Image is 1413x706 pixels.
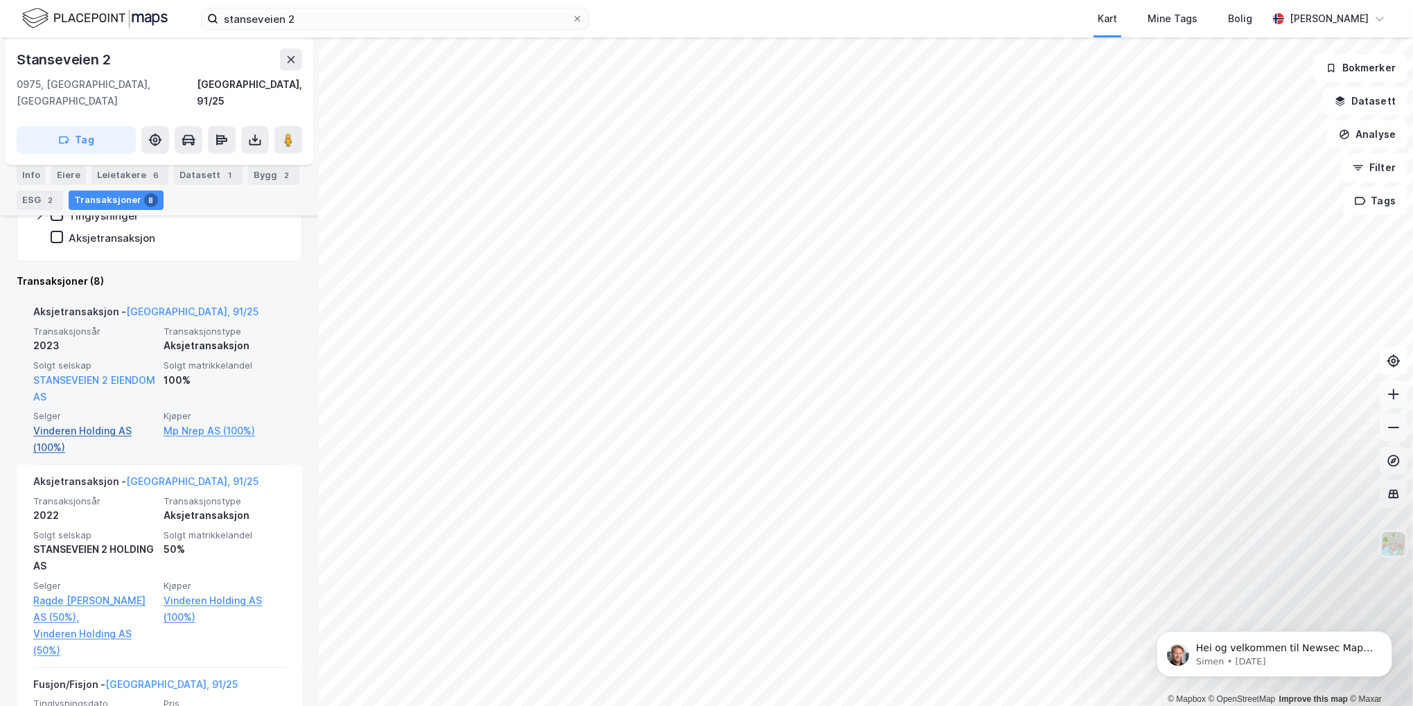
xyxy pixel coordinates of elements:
[164,580,286,592] span: Kjøper
[1380,531,1407,557] img: Z
[164,326,286,337] span: Transaksjonstype
[33,529,155,541] span: Solgt selskap
[69,209,139,222] div: Tinglysninger
[33,337,155,354] div: 2023
[33,303,258,326] div: Aksjetransaksjon -
[17,48,113,71] div: Stanseveien 2
[33,326,155,337] span: Transaksjonsår
[164,410,286,422] span: Kjøper
[33,495,155,507] span: Transaksjonsår
[164,495,286,507] span: Transaksjonstype
[174,165,243,184] div: Datasett
[91,165,168,184] div: Leietakere
[17,273,302,290] div: Transaksjoner (8)
[164,360,286,371] span: Solgt matrikkelandel
[164,592,286,626] a: Vinderen Holding AS (100%)
[1343,187,1407,215] button: Tags
[33,580,155,592] span: Selger
[1209,694,1276,704] a: OpenStreetMap
[164,507,286,524] div: Aksjetransaksjon
[164,337,286,354] div: Aksjetransaksjon
[1136,602,1413,699] iframe: Intercom notifications message
[197,76,302,109] div: [GEOGRAPHIC_DATA], 91/25
[248,165,299,184] div: Bygg
[1290,10,1369,27] div: [PERSON_NAME]
[33,473,258,495] div: Aksjetransaksjon -
[33,423,155,456] a: Vinderen Holding AS (100%)
[44,193,58,206] div: 2
[144,193,158,206] div: 8
[218,8,572,29] input: Søk på adresse, matrikkel, gårdeiere, leietakere eller personer
[1327,121,1407,148] button: Analyse
[17,76,197,109] div: 0975, [GEOGRAPHIC_DATA], [GEOGRAPHIC_DATA]
[17,165,46,184] div: Info
[1314,54,1407,82] button: Bokmerker
[17,126,136,154] button: Tag
[33,676,238,698] div: Fusjon/Fisjon -
[164,529,286,541] span: Solgt matrikkelandel
[33,360,155,371] span: Solgt selskap
[51,165,86,184] div: Eiere
[105,678,238,690] a: [GEOGRAPHIC_DATA], 91/25
[33,410,155,422] span: Selger
[164,372,286,389] div: 100%
[33,374,155,403] a: STANSEVEIEN 2 EIENDOM AS
[33,541,155,574] div: STANSEVEIEN 2 HOLDING AS
[17,190,63,209] div: ESG
[126,306,258,317] a: [GEOGRAPHIC_DATA], 91/25
[164,541,286,558] div: 50%
[33,626,155,659] a: Vinderen Holding AS (50%)
[1098,10,1117,27] div: Kart
[1148,10,1197,27] div: Mine Tags
[1341,154,1407,182] button: Filter
[149,168,163,182] div: 6
[280,168,294,182] div: 2
[22,6,168,30] img: logo.f888ab2527a4732fd821a326f86c7f29.svg
[223,168,237,182] div: 1
[164,423,286,439] a: Mp Nrep AS (100%)
[1168,694,1206,704] a: Mapbox
[33,507,155,524] div: 2022
[126,475,258,487] a: [GEOGRAPHIC_DATA], 91/25
[33,592,155,626] a: Ragde [PERSON_NAME] AS (50%),
[69,231,155,245] div: Aksjetransaksjon
[1279,694,1348,704] a: Improve this map
[1228,10,1252,27] div: Bolig
[1323,87,1407,115] button: Datasett
[69,190,164,209] div: Transaksjoner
